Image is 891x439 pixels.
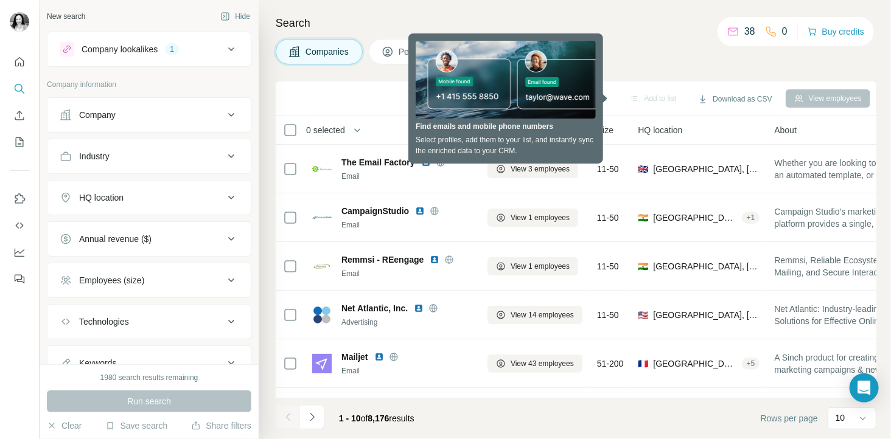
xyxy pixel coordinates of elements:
[341,219,473,230] div: Email
[10,268,29,290] button: Feedback
[341,171,473,182] div: Email
[339,413,414,423] span: results
[742,212,760,223] div: + 1
[414,303,424,313] img: LinkedIn logo
[312,257,332,276] img: Logo of Remmsi - REengage
[306,46,350,58] span: Companies
[761,412,818,424] span: Rows per page
[47,224,251,254] button: Annual revenue ($)
[165,44,179,55] div: 1
[10,51,29,73] button: Quick start
[79,274,144,286] div: Employees (size)
[690,90,780,108] button: Download as CSV
[361,413,368,423] span: of
[653,309,760,321] span: [GEOGRAPHIC_DATA], [GEOGRAPHIC_DATA]
[782,24,788,39] p: 0
[79,357,116,369] div: Keywords
[341,317,473,328] div: Advertising
[339,413,361,423] span: 1 - 10
[742,358,760,369] div: + 5
[638,358,648,370] span: 🇫🇷
[47,11,85,22] div: New search
[374,352,384,362] img: LinkedIn logo
[82,43,158,55] div: Company lookalikes
[212,7,259,26] button: Hide
[511,164,570,175] span: View 3 employees
[47,420,82,432] button: Clear
[79,316,129,328] div: Technologies
[47,79,251,90] p: Company information
[47,142,251,171] button: Industry
[638,212,648,224] span: 🇮🇳
[79,150,110,162] div: Industry
[79,233,152,245] div: Annual revenue ($)
[341,205,409,217] span: CampaignStudio
[10,215,29,237] button: Use Surfe API
[341,351,368,363] span: Mailjet
[638,260,648,272] span: 🇮🇳
[79,192,124,204] div: HQ location
[399,46,427,58] span: People
[597,212,619,224] span: 11-50
[597,358,624,370] span: 51-200
[430,255,439,264] img: LinkedIn logo
[10,188,29,210] button: Use Surfe on LinkedIn
[306,124,345,136] span: 0 selected
[341,254,424,266] span: Remmsi - REengage
[10,131,29,153] button: My lists
[487,306,582,324] button: View 14 employees
[312,354,332,373] img: Logo of Mailjet
[47,100,251,130] button: Company
[300,405,324,429] button: Navigate to next page
[511,309,574,320] span: View 14 employees
[653,260,760,272] span: [GEOGRAPHIC_DATA], [GEOGRAPHIC_DATA]
[638,163,648,175] span: 🇬🇧
[744,24,755,39] p: 38
[341,156,415,168] span: The Email Factory
[312,305,332,325] img: Logo of Net Atlantic, Inc.
[47,307,251,336] button: Technologies
[368,413,390,423] span: 8,176
[836,412,845,424] p: 10
[415,206,425,216] img: LinkedIn logo
[487,209,578,227] button: View 1 employees
[487,354,582,373] button: View 43 employees
[597,309,619,321] span: 11-50
[105,420,167,432] button: Save search
[10,12,29,32] img: Avatar
[511,212,570,223] span: View 1 employees
[312,159,332,179] img: Logo of The Email Factory
[10,105,29,126] button: Enrich CSV
[47,183,251,212] button: HQ location
[276,15,876,32] h4: Search
[487,124,529,136] span: Employees
[100,372,198,383] div: 1980 search results remaining
[47,266,251,295] button: Employees (size)
[653,358,736,370] span: [GEOGRAPHIC_DATA], [GEOGRAPHIC_DATA], [GEOGRAPHIC_DATA]
[597,163,619,175] span: 11-50
[47,35,251,64] button: Company lookalikes1
[47,348,251,378] button: Keywords
[79,109,116,121] div: Company
[312,208,332,227] img: Logo of CampaignStudio
[487,257,578,275] button: View 1 employees
[850,373,879,403] div: Open Intercom Messenger
[341,302,408,314] span: Net Atlantic, Inc.
[10,241,29,263] button: Dashboard
[341,365,473,376] div: Email
[191,420,251,432] button: Share filters
[653,163,760,175] span: [GEOGRAPHIC_DATA], [GEOGRAPHIC_DATA], [GEOGRAPHIC_DATA]
[597,124,613,136] span: Size
[808,23,864,40] button: Buy credits
[10,78,29,100] button: Search
[421,157,431,167] img: LinkedIn logo
[511,358,574,369] span: View 43 employees
[487,160,578,178] button: View 3 employees
[341,268,473,279] div: Email
[774,124,797,136] span: About
[597,260,619,272] span: 11-50
[511,261,570,272] span: View 1 employees
[638,124,682,136] span: HQ location
[653,212,736,224] span: [GEOGRAPHIC_DATA], [GEOGRAPHIC_DATA]
[638,309,648,321] span: 🇺🇸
